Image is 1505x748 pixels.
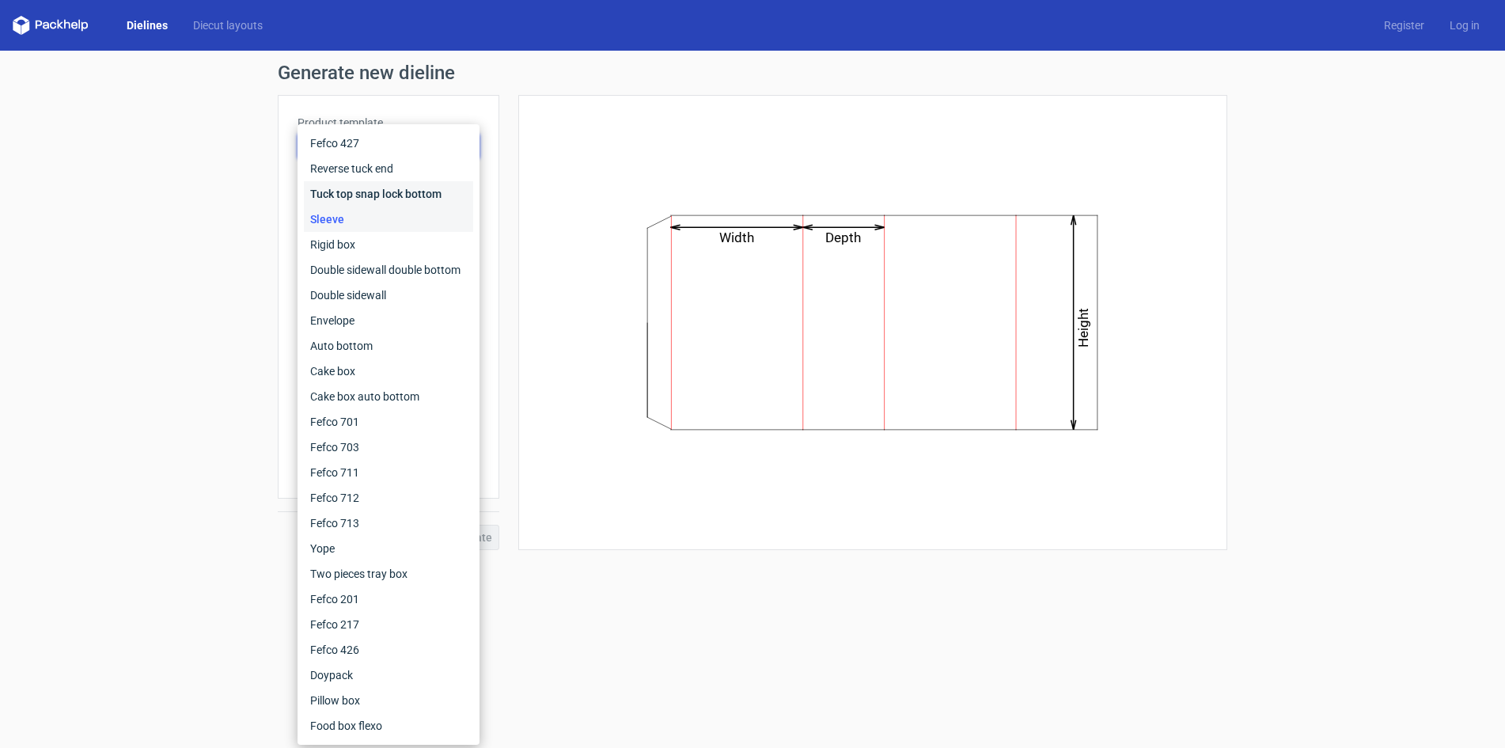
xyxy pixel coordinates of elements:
div: Envelope [304,308,473,333]
div: Food box flexo [304,713,473,739]
a: Log in [1437,17,1492,33]
div: Fefco 711 [304,460,473,485]
div: Fefco 701 [304,409,473,435]
div: Fefco 201 [304,587,473,612]
div: Reverse tuck end [304,156,473,181]
div: Yope [304,536,473,561]
div: Rigid box [304,232,473,257]
div: Fefco 713 [304,511,473,536]
div: Sleeve [304,207,473,232]
div: Auto bottom [304,333,473,359]
div: Fefco 426 [304,637,473,663]
div: Fefco 712 [304,485,473,511]
div: Pillow box [304,688,473,713]
div: Two pieces tray box [304,561,473,587]
div: Doypack [304,663,473,688]
a: Diecut layouts [180,17,275,33]
a: Dielines [114,17,180,33]
div: Double sidewall [304,283,473,308]
h1: Generate new dieline [278,63,1227,82]
div: Tuck top snap lock bottom [304,181,473,207]
text: Width [720,230,755,245]
a: Register [1371,17,1437,33]
div: Cake box auto bottom [304,384,473,409]
div: Double sidewall double bottom [304,257,473,283]
text: Height [1076,308,1092,347]
text: Depth [826,230,862,245]
div: Fefco 703 [304,435,473,460]
div: Fefco 217 [304,612,473,637]
label: Product template [298,115,480,131]
div: Cake box [304,359,473,384]
div: Fefco 427 [304,131,473,156]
